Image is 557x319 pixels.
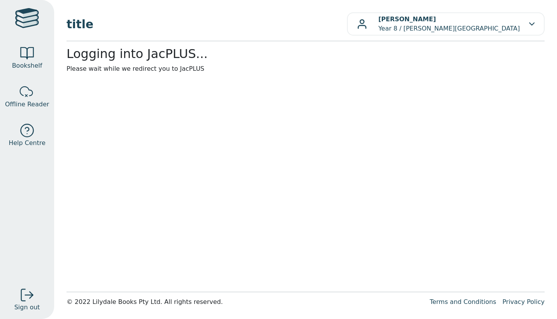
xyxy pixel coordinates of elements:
span: Help Centre [9,138,45,148]
a: Privacy Policy [502,298,545,305]
h2: Logging into JacPLUS... [67,46,545,61]
p: Please wait while we redirect you to JacPLUS [67,64,545,73]
span: Bookshelf [12,61,42,70]
span: Sign out [14,303,40,312]
span: Offline Reader [5,100,49,109]
a: Terms and Conditions [430,298,496,305]
p: Year 8 / [PERSON_NAME][GEOGRAPHIC_DATA] [378,15,520,33]
div: © 2022 Lilydale Books Pty Ltd. All rights reserved. [67,297,424,307]
button: [PERSON_NAME]Year 8 / [PERSON_NAME][GEOGRAPHIC_DATA] [347,12,545,36]
b: [PERSON_NAME] [378,15,436,23]
span: title [67,15,347,33]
